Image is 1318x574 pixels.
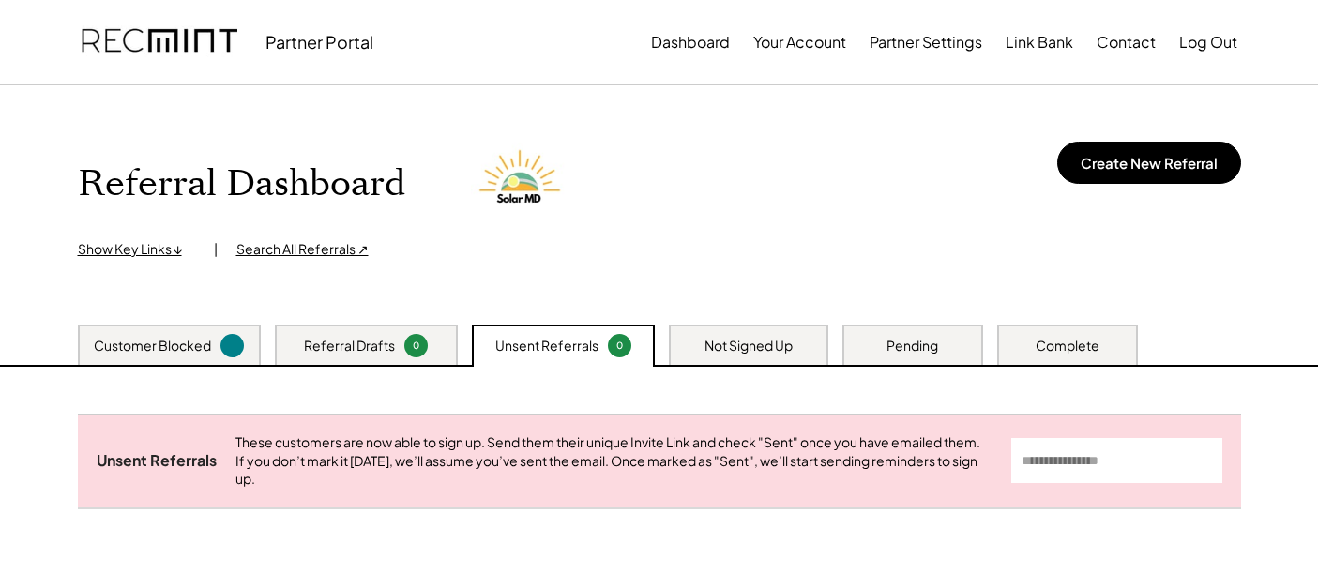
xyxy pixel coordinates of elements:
[235,433,992,489] div: These customers are now able to sign up. Send them their unique Invite Link and check "Sent" once...
[78,240,195,259] div: Show Key Links ↓
[82,10,237,74] img: recmint-logotype%403x.png
[471,132,574,235] img: Solar%20MD%20LOgo.png
[1097,23,1156,61] button: Contact
[1036,337,1099,355] div: Complete
[753,23,846,61] button: Your Account
[495,337,598,355] div: Unsent Referrals
[704,337,793,355] div: Not Signed Up
[1179,23,1237,61] button: Log Out
[1057,142,1241,184] button: Create New Referral
[870,23,982,61] button: Partner Settings
[304,337,395,355] div: Referral Drafts
[97,451,217,471] div: Unsent Referrals
[611,339,629,353] div: 0
[214,240,218,259] div: |
[94,337,211,355] div: Customer Blocked
[78,162,405,206] h1: Referral Dashboard
[236,240,369,259] div: Search All Referrals ↗
[651,23,730,61] button: Dashboard
[886,337,938,355] div: Pending
[1006,23,1073,61] button: Link Bank
[265,31,373,53] div: Partner Portal
[407,339,425,353] div: 0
